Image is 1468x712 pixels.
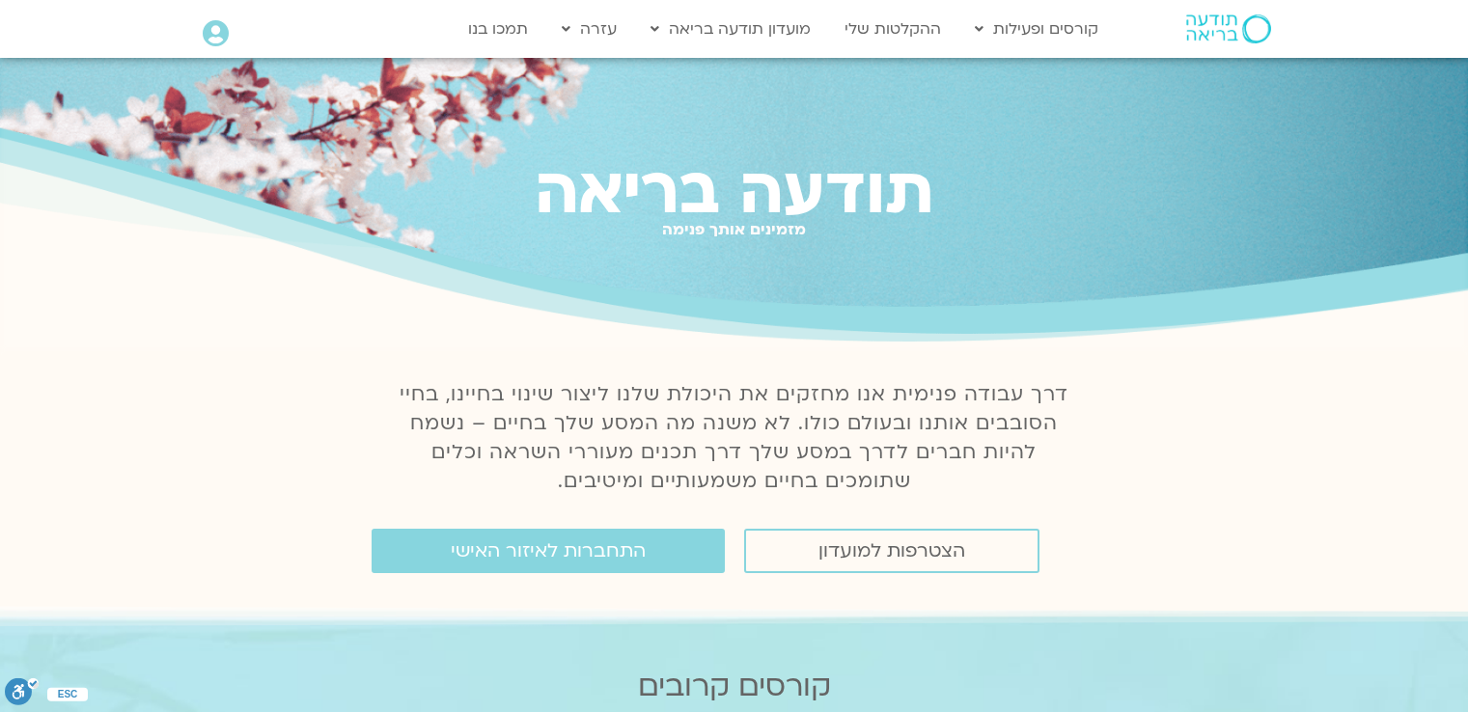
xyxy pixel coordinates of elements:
a: התחברות לאיזור האישי [372,529,725,573]
p: דרך עבודה פנימית אנו מחזקים את היכולת שלנו ליצור שינוי בחיינו, בחיי הסובבים אותנו ובעולם כולו. לא... [389,380,1080,496]
span: התחברות לאיזור האישי [451,540,646,561]
h2: קורסים קרובים [133,670,1336,703]
span: הצטרפות למועדון [818,540,965,561]
a: קורסים ופעילות [965,11,1108,47]
img: תודעה בריאה [1186,14,1271,43]
a: תמכו בנו [458,11,538,47]
a: מועדון תודעה בריאה [641,11,820,47]
a: עזרה [552,11,626,47]
a: הצטרפות למועדון [744,529,1039,573]
a: ההקלטות שלי [835,11,951,47]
